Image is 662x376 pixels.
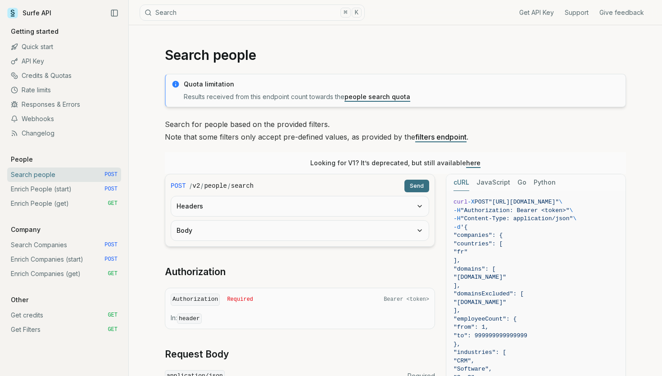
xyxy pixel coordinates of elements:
[7,168,121,182] a: Search people POST
[453,174,469,191] button: cURL
[171,181,186,190] span: POST
[534,174,556,191] button: Python
[7,182,121,196] a: Enrich People (start) POST
[7,40,121,54] a: Quick start
[104,241,118,249] span: POST
[7,196,121,211] a: Enrich People (get) GET
[165,266,226,278] a: Authorization
[108,326,118,333] span: GET
[108,6,121,20] button: Collapse Sidebar
[461,224,468,231] span: '{
[7,252,121,267] a: Enrich Companies (start) POST
[453,224,461,231] span: -d
[227,296,253,303] span: Required
[404,180,429,192] button: Send
[171,221,429,240] button: Body
[7,295,32,304] p: Other
[453,249,467,255] span: "fr"
[466,159,481,167] a: here
[7,155,36,164] p: People
[453,307,461,314] span: ],
[7,225,44,234] p: Company
[461,215,573,222] span: "Content-Type: application/json"
[415,132,467,141] a: filters endpoint
[453,199,467,205] span: curl
[453,299,506,306] span: "[DOMAIN_NAME]"
[453,324,489,331] span: "from": 1,
[453,282,461,289] span: ],
[467,199,475,205] span: -X
[517,174,526,191] button: Go
[171,313,429,323] p: In:
[108,312,118,319] span: GET
[171,196,429,216] button: Headers
[7,83,121,97] a: Rate limits
[184,92,620,101] p: Results received from this endpoint count towards the
[565,8,589,17] a: Support
[7,27,62,36] p: Getting started
[453,316,517,322] span: "employeeCount": {
[461,207,570,214] span: "Authorization: Bearer <token>"
[475,199,489,205] span: POST
[519,8,554,17] a: Get API Key
[569,207,573,214] span: \
[453,232,503,239] span: "companies": {
[453,215,461,222] span: -H
[108,200,118,207] span: GET
[453,332,527,339] span: "to": 999999999999999
[489,199,559,205] span: "[URL][DOMAIN_NAME]"
[104,186,118,193] span: POST
[165,348,229,361] a: Request Body
[7,97,121,112] a: Responses & Errors
[231,181,254,190] code: search
[476,174,510,191] button: JavaScript
[573,215,576,222] span: \
[190,181,192,190] span: /
[453,257,461,264] span: ],
[7,238,121,252] a: Search Companies POST
[140,5,365,21] button: Search⌘K
[7,126,121,140] a: Changelog
[228,181,230,190] span: /
[7,6,51,20] a: Surfe API
[171,294,220,306] code: Authorization
[340,8,350,18] kbd: ⌘
[177,313,202,324] code: header
[7,267,121,281] a: Enrich Companies (get) GET
[352,8,362,18] kbd: K
[7,54,121,68] a: API Key
[104,171,118,178] span: POST
[559,199,562,205] span: \
[453,290,524,297] span: "domainsExcluded": [
[7,112,121,126] a: Webhooks
[193,181,200,190] code: v2
[345,93,410,100] a: people search quota
[453,240,503,247] span: "countries": [
[165,47,626,63] h1: Search people
[453,366,492,372] span: "Software",
[165,118,626,143] p: Search for people based on the provided filters. Note that some filters only accept pre-defined v...
[599,8,644,17] a: Give feedback
[453,349,506,356] span: "industries": [
[453,358,475,364] span: "CRM",
[7,68,121,83] a: Credits & Quotas
[384,296,429,303] span: Bearer <token>
[184,80,620,89] p: Quota limitation
[453,274,506,281] span: "[DOMAIN_NAME]"
[453,207,461,214] span: -H
[204,181,227,190] code: people
[453,266,496,272] span: "domains": [
[310,159,481,168] p: Looking for V1? It’s deprecated, but still available
[453,341,461,348] span: },
[108,270,118,277] span: GET
[7,322,121,337] a: Get Filters GET
[201,181,203,190] span: /
[104,256,118,263] span: POST
[7,308,121,322] a: Get credits GET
